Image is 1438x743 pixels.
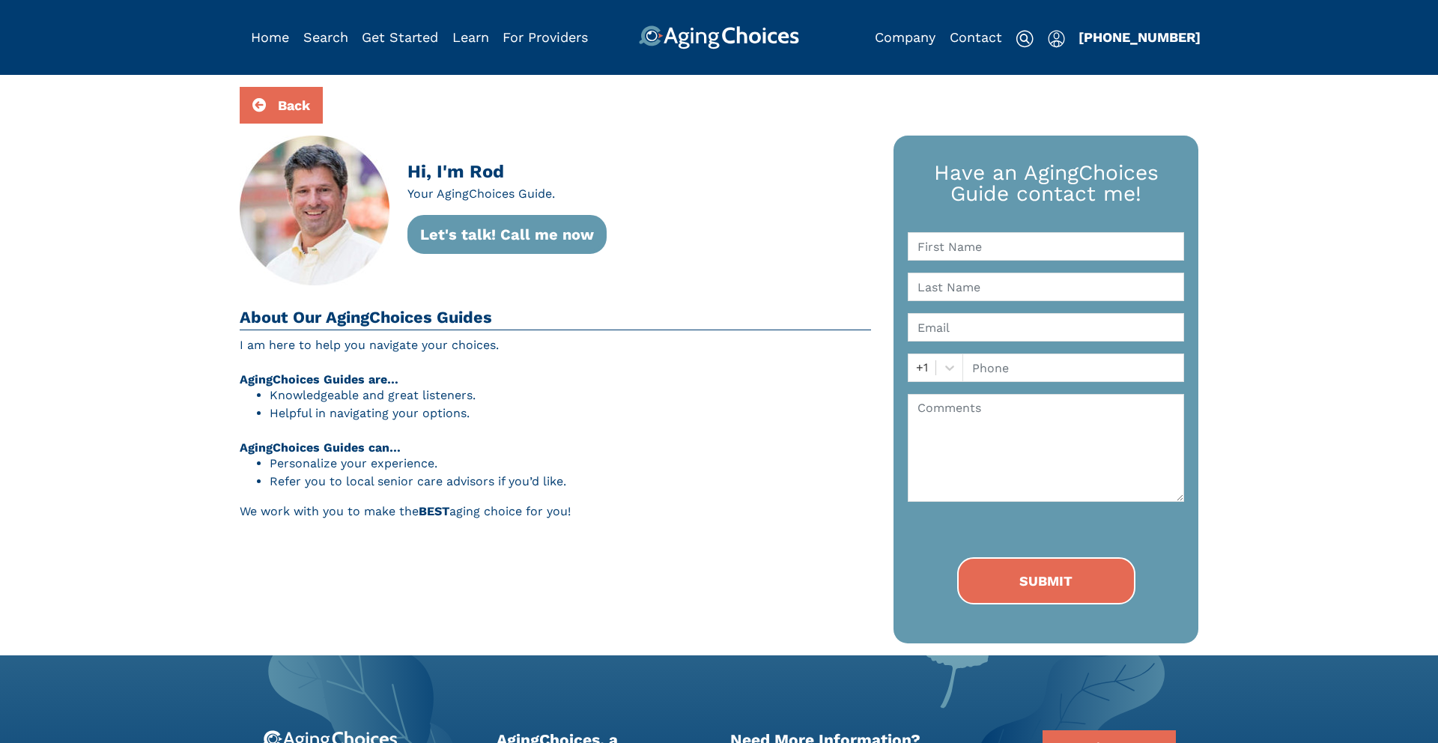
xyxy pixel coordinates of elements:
[240,309,871,330] h2: About Our AgingChoices Guides
[270,473,871,491] li: Refer you to local senior care advisors if you’d like.
[875,29,935,45] a: Company
[240,87,323,124] button: Back
[908,163,1184,204] div: Have an AgingChoices Guide contact me!
[270,404,871,422] li: Helpful in navigating your options.
[503,29,588,45] a: For Providers
[362,29,438,45] a: Get Started
[407,215,607,254] a: Let's talk! Call me now
[957,557,1135,604] button: SUBMIT
[1078,29,1201,45] a: [PHONE_NUMBER]
[407,185,871,203] p: Your AgingChoices Guide.
[419,504,449,518] strong: BEST
[452,29,489,45] a: Learn
[1016,30,1034,48] img: search-icon.svg
[251,29,289,45] a: Home
[1048,30,1065,48] img: user-icon.svg
[303,25,348,49] div: Popover trigger
[1048,25,1065,49] div: Popover trigger
[303,29,348,45] a: Search
[270,455,871,473] li: Personalize your experience.
[950,29,1002,45] a: Contact
[908,273,1184,301] input: Last Name
[240,503,871,521] p: We work with you to make the aging choice for you!
[639,25,799,49] img: AgingChoices
[908,232,1184,261] input: First Name
[270,386,871,404] li: Knowledgeable and great listeners.
[278,97,310,113] span: Back
[240,372,871,386] h3: AgingChoices Guides are…
[962,354,1184,382] input: Phone
[240,440,871,455] h3: AgingChoices Guides can…
[407,158,871,185] div: Hi, I'm Rod
[240,336,871,354] p: I am here to help you navigate your choices.
[908,313,1184,342] input: Email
